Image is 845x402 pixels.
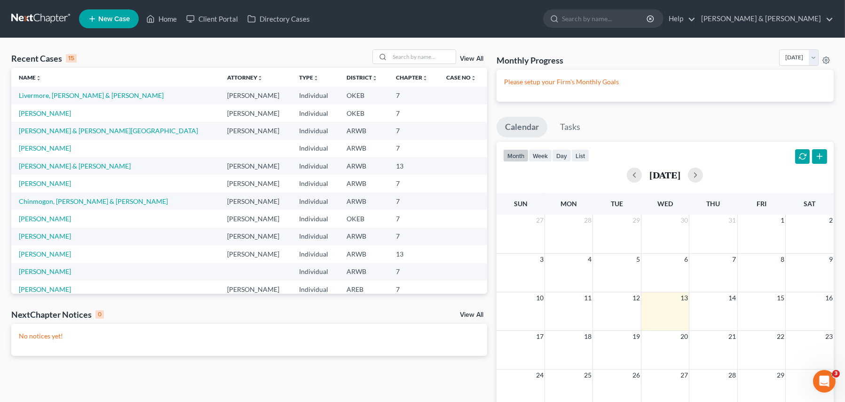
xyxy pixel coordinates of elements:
[514,200,528,208] span: Sun
[460,312,483,318] a: View All
[535,331,545,342] span: 17
[220,105,292,122] td: [PERSON_NAME]
[388,210,439,227] td: 7
[292,175,339,192] td: Individual
[19,127,198,135] a: [PERSON_NAME] & [PERSON_NAME][GEOGRAPHIC_DATA]
[446,74,476,81] a: Case Nounfold_more
[632,215,641,226] span: 29
[388,228,439,245] td: 7
[422,75,428,81] i: unfold_more
[388,281,439,298] td: 7
[220,245,292,263] td: [PERSON_NAME]
[257,75,263,81] i: unfold_more
[828,215,834,226] span: 2
[529,149,552,162] button: week
[728,331,737,342] span: 21
[292,281,339,298] td: Individual
[728,292,737,304] span: 14
[728,370,737,381] span: 28
[824,370,834,381] span: 30
[292,140,339,157] td: Individual
[292,263,339,281] td: Individual
[780,215,785,226] span: 1
[497,117,547,137] a: Calendar
[292,228,339,245] td: Individual
[824,331,834,342] span: 23
[227,74,263,81] a: Attorneyunfold_more
[339,140,388,157] td: ARWB
[388,263,439,281] td: 7
[471,75,476,81] i: unfold_more
[635,254,641,265] span: 5
[19,162,131,170] a: [PERSON_NAME] & [PERSON_NAME]
[679,292,689,304] span: 13
[832,370,840,378] span: 3
[182,10,243,27] a: Client Portal
[19,179,71,187] a: [PERSON_NAME]
[611,200,623,208] span: Tue
[632,331,641,342] span: 19
[19,250,71,258] a: [PERSON_NAME]
[696,10,833,27] a: [PERSON_NAME] & [PERSON_NAME]
[66,54,77,63] div: 15
[552,149,571,162] button: day
[11,309,104,320] div: NextChapter Notices
[583,215,592,226] span: 28
[339,263,388,281] td: ARWB
[388,122,439,139] td: 7
[504,77,826,87] p: Please setup your Firm's Monthly Goals
[679,215,689,226] span: 30
[776,370,785,381] span: 29
[95,310,104,319] div: 0
[19,109,71,117] a: [PERSON_NAME]
[339,245,388,263] td: ARWB
[583,292,592,304] span: 11
[497,55,563,66] h3: Monthly Progress
[679,370,689,381] span: 27
[292,105,339,122] td: Individual
[679,331,689,342] span: 20
[388,140,439,157] td: 7
[19,232,71,240] a: [PERSON_NAME]
[339,281,388,298] td: AREB
[19,267,71,275] a: [PERSON_NAME]
[19,285,71,293] a: [PERSON_NAME]
[683,254,689,265] span: 6
[535,292,545,304] span: 10
[632,292,641,304] span: 12
[388,193,439,210] td: 7
[19,144,71,152] a: [PERSON_NAME]
[339,157,388,175] td: ARWB
[664,10,695,27] a: Help
[299,74,319,81] a: Typeunfold_more
[571,149,589,162] button: list
[292,210,339,227] td: Individual
[339,87,388,104] td: OKEB
[583,370,592,381] span: 25
[503,149,529,162] button: month
[776,331,785,342] span: 22
[539,254,545,265] span: 3
[347,74,378,81] a: Districtunfold_more
[552,117,589,137] a: Tasks
[776,292,785,304] span: 15
[243,10,315,27] a: Directory Cases
[98,16,130,23] span: New Case
[388,245,439,263] td: 13
[19,331,480,341] p: No notices yet!
[313,75,319,81] i: unfold_more
[460,56,483,62] a: View All
[388,157,439,175] td: 13
[142,10,182,27] a: Home
[220,157,292,175] td: [PERSON_NAME]
[372,75,378,81] i: unfold_more
[388,105,439,122] td: 7
[220,175,292,192] td: [PERSON_NAME]
[657,200,673,208] span: Wed
[706,200,720,208] span: Thu
[396,74,428,81] a: Chapterunfold_more
[339,228,388,245] td: ARWB
[562,10,648,27] input: Search by name...
[19,74,41,81] a: Nameunfold_more
[828,254,834,265] span: 9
